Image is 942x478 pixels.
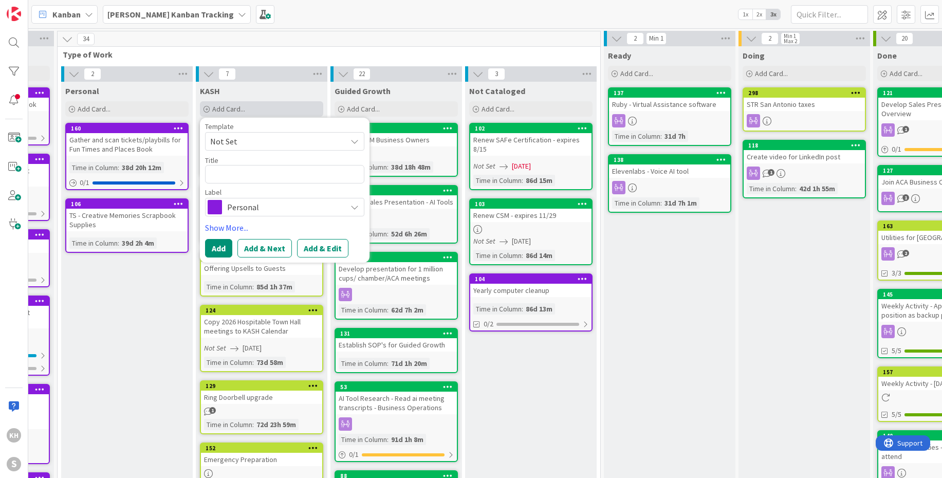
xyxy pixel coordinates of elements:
[201,381,322,404] div: 129Ring Doorbell upgrade
[612,131,660,142] div: Time in Column
[204,343,226,353] i: Not Set
[336,338,457,352] div: Establish SOP's for Guided Growth
[201,315,322,338] div: Copy 2026 Hospitable Town Hall meetings to KASH Calendar
[7,428,21,443] div: KH
[387,358,389,369] span: :
[336,195,457,209] div: Develop Sales Presentation - AI Tools
[784,33,796,39] div: Min 1
[205,156,218,165] label: Title
[205,222,364,234] a: Show More...
[201,444,322,453] div: 152
[484,319,493,329] span: 0/2
[336,448,457,461] div: 0/1
[614,89,730,97] div: 137
[336,329,457,338] div: 131
[339,358,387,369] div: Time in Column
[608,50,631,61] span: Ready
[63,49,587,60] span: Type of Work
[119,162,164,173] div: 38d 20h 12m
[608,87,731,146] a: 137Ruby - Virtual Assistance softwareTime in Column:31d 7h
[254,419,299,430] div: 72d 23h 59m
[204,419,252,430] div: Time in Column
[69,237,118,249] div: Time in Column
[335,86,391,96] span: Guided Growth
[609,155,730,164] div: 138
[470,274,592,297] div: 104Yearly computer cleanup
[482,104,514,114] span: Add Card...
[339,304,387,316] div: Time in Column
[340,125,457,132] div: 164
[254,357,286,368] div: 73d 58m
[78,104,110,114] span: Add Card...
[66,133,188,156] div: Gather and scan tickets/playbills for Fun Times and Places Book
[470,133,592,156] div: Renew SAFe Certification - expires 8/15
[201,306,322,338] div: 124Copy 2026 Hospitable Town Hall meetings to KASH Calendar
[522,175,523,186] span: :
[119,237,157,249] div: 39d 2h 4m
[473,236,495,246] i: Not Set
[512,236,531,247] span: [DATE]
[387,228,389,240] span: :
[387,161,389,173] span: :
[902,194,909,201] span: 1
[609,164,730,178] div: Elevenlabs - Voice AI tool
[201,444,322,466] div: 152Emergency Preparation
[200,86,220,96] span: KASH
[65,198,189,253] a: 106TS - Creative Memories Scrapbook SuppliesTime in Column:39d 2h 4m
[80,177,89,188] span: 0 / 1
[22,2,47,14] span: Support
[200,251,323,297] a: 116Offering Upsells to GuestsTime in Column:85d 1h 37m
[791,5,868,24] input: Quick Filter...
[626,32,644,45] span: 2
[744,88,865,98] div: 298
[7,7,21,21] img: Visit kanbanzone.com
[389,304,426,316] div: 62d 7h 2m
[69,162,118,173] div: Time in Column
[254,281,295,292] div: 85d 1h 37m
[744,141,865,163] div: 118Create video for LinkedIn post
[118,162,119,173] span: :
[523,303,555,315] div: 86d 13m
[748,89,865,97] div: 298
[744,141,865,150] div: 118
[747,183,795,194] div: Time in Column
[473,161,495,171] i: Not Set
[470,209,592,222] div: Renew CSM - expires 11/29
[66,199,188,231] div: 106TS - Creative Memories Scrapbook Supplies
[473,250,522,261] div: Time in Column
[755,69,788,78] span: Add Card...
[522,250,523,261] span: :
[71,125,188,132] div: 160
[473,175,522,186] div: Time in Column
[744,150,865,163] div: Create video for LinkedIn post
[205,239,232,258] button: Add
[118,237,119,249] span: :
[469,198,593,265] a: 103Renew CSM - expires 11/29Not Set[DATE]Time in Column:86d 14m
[340,187,457,194] div: 122
[204,281,252,292] div: Time in Column
[892,345,901,356] span: 5/5
[662,197,699,209] div: 31d 7h 1m
[768,169,774,176] span: 1
[890,69,922,78] span: Add Card...
[252,419,254,430] span: :
[205,123,234,130] span: Template
[743,50,765,61] span: Doing
[201,453,322,466] div: Emergency Preparation
[252,281,254,292] span: :
[77,33,95,45] span: 34
[473,303,522,315] div: Time in Column
[609,88,730,98] div: 137
[523,175,555,186] div: 86d 15m
[237,239,292,258] button: Add & Next
[336,382,457,414] div: 53AI Tool Research - Read ai meeting transcripts - Business Operations
[339,434,387,445] div: Time in Column
[336,262,457,285] div: Develop presentation for 1 million cups/ chamber/ACA meetings
[71,200,188,208] div: 106
[210,135,339,148] span: Not Set
[475,200,592,208] div: 103
[66,209,188,231] div: TS - Creative Memories Scrapbook Supplies
[877,50,897,61] span: Done
[609,98,730,111] div: Ruby - Virtual Assistance software
[609,88,730,111] div: 137Ruby - Virtual Assistance software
